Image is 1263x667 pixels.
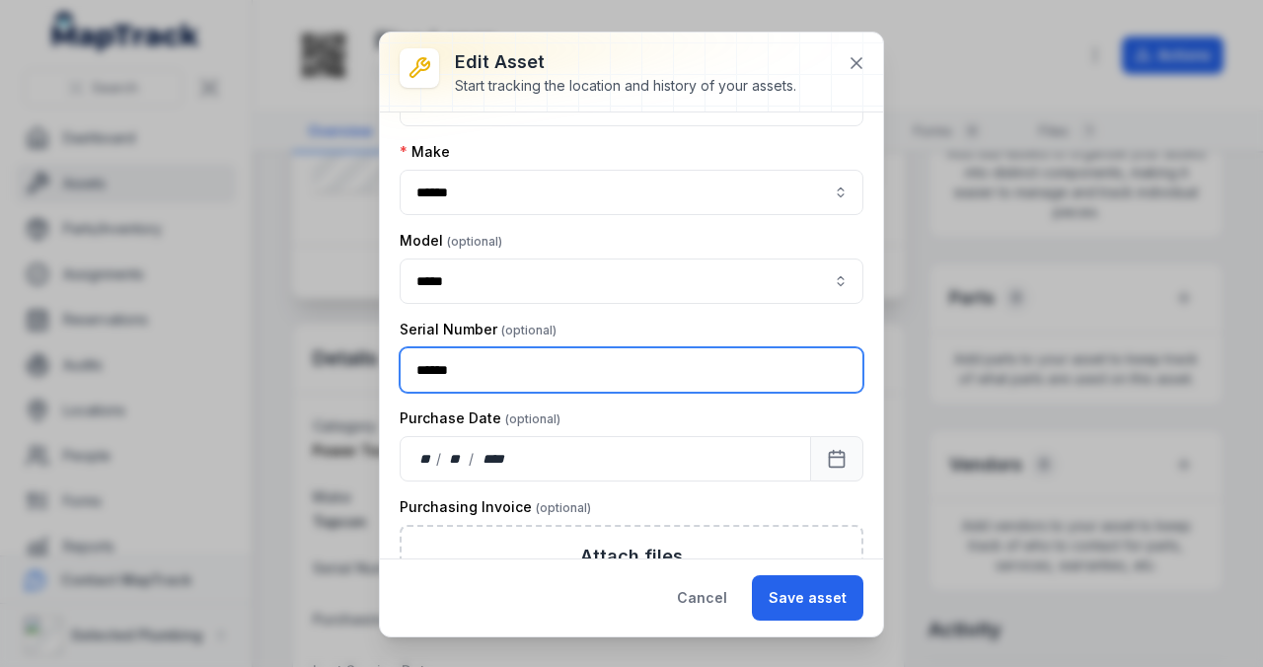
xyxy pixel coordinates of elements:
[400,170,863,215] input: asset-edit:cf[09246113-4bcc-4687-b44f-db17154807e5]-label
[436,449,443,469] div: /
[752,575,863,621] button: Save asset
[400,231,502,251] label: Model
[476,449,512,469] div: year,
[455,48,796,76] h3: Edit asset
[400,320,557,339] label: Serial Number
[416,449,436,469] div: day,
[660,575,744,621] button: Cancel
[580,543,683,570] h3: Attach files
[400,142,450,162] label: Make
[443,449,470,469] div: month,
[400,408,560,428] label: Purchase Date
[400,497,591,517] label: Purchasing Invoice
[810,436,863,482] button: Calendar
[469,449,476,469] div: /
[400,259,863,304] input: asset-edit:cf[68832b05-6ea9-43b4-abb7-d68a6a59beaf]-label
[455,76,796,96] div: Start tracking the location and history of your assets.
